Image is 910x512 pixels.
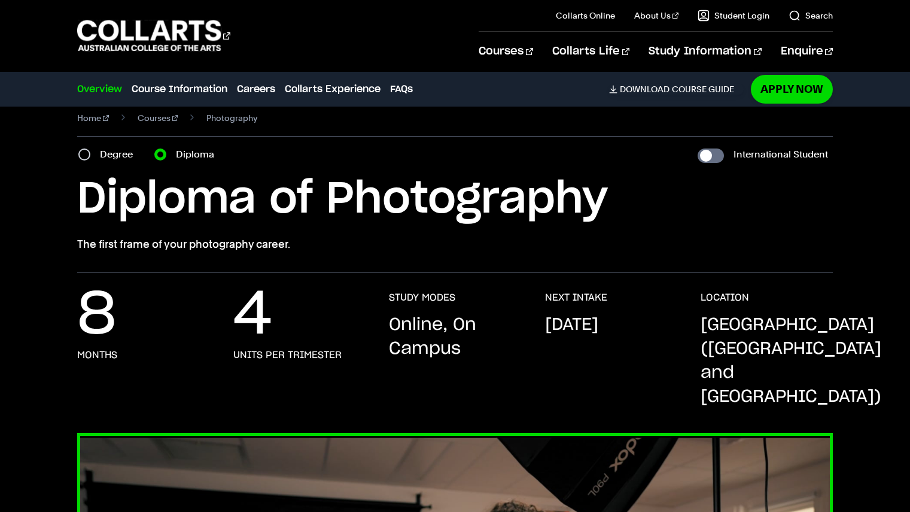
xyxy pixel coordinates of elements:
a: FAQs [390,82,413,96]
p: Online, On Campus [389,313,521,361]
a: Collarts Online [556,10,615,22]
div: Go to homepage [77,19,230,53]
span: Download [620,84,669,95]
p: The first frame of your photography career. [77,236,832,253]
a: Overview [77,82,122,96]
h1: Diploma of Photography [77,172,832,226]
p: 8 [77,292,116,340]
p: [GEOGRAPHIC_DATA] ([GEOGRAPHIC_DATA] and [GEOGRAPHIC_DATA]) [701,313,881,409]
h3: LOCATION [701,292,749,304]
a: Collarts Life [552,32,629,71]
label: International Student [734,146,828,163]
p: 4 [233,292,272,340]
a: Course Information [132,82,227,96]
a: Careers [237,82,275,96]
p: [DATE] [545,313,598,337]
a: Apply Now [751,75,833,103]
h3: NEXT INTAKE [545,292,607,304]
a: DownloadCourse Guide [609,84,744,95]
a: Search [789,10,833,22]
label: Diploma [176,146,221,163]
h3: months [77,349,117,361]
a: Study Information [649,32,761,71]
a: Enquire [781,32,833,71]
a: About Us [634,10,678,22]
h3: units per trimester [233,349,342,361]
a: Collarts Experience [285,82,381,96]
label: Degree [100,146,140,163]
a: Student Login [698,10,769,22]
a: Courses [138,110,178,126]
a: Courses [479,32,533,71]
span: Photography [206,110,257,126]
a: Home [77,110,109,126]
h3: STUDY MODES [389,292,455,304]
